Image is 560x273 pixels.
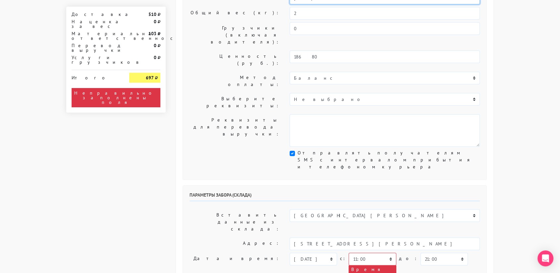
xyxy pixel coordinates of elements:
[154,19,156,25] strong: 0
[67,31,124,41] div: Материальная ответственность
[340,253,346,264] label: c:
[185,237,285,250] label: Адрес:
[154,54,156,60] strong: 0
[67,19,124,29] div: Наценка за вес
[148,31,156,37] strong: 103
[185,50,285,69] label: Ценность (руб.):
[185,93,285,112] label: Выберите реквизиты:
[67,12,124,17] div: Доставка
[298,149,480,170] label: Отправлять получателям SMS с интервалом прибытия и телефоном курьера
[67,43,124,52] div: Перевод выручки
[72,88,160,107] div: Неправильно заполнены поля
[185,7,285,20] label: Общий вес (кг):
[185,209,285,235] label: Вставить данные из склада:
[154,43,156,48] strong: 0
[72,73,119,80] div: Итого
[190,192,480,201] h6: Параметры забора (склада)
[148,11,156,17] strong: 510
[146,75,154,81] strong: 697
[185,72,285,90] label: Метод оплаты:
[185,114,285,147] label: Реквизиты для перевода выручки:
[67,55,124,64] div: Услуги грузчиков
[537,250,553,266] div: Open Intercom Messenger
[399,253,418,264] label: до:
[185,22,285,48] label: Грузчики (включая водителя):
